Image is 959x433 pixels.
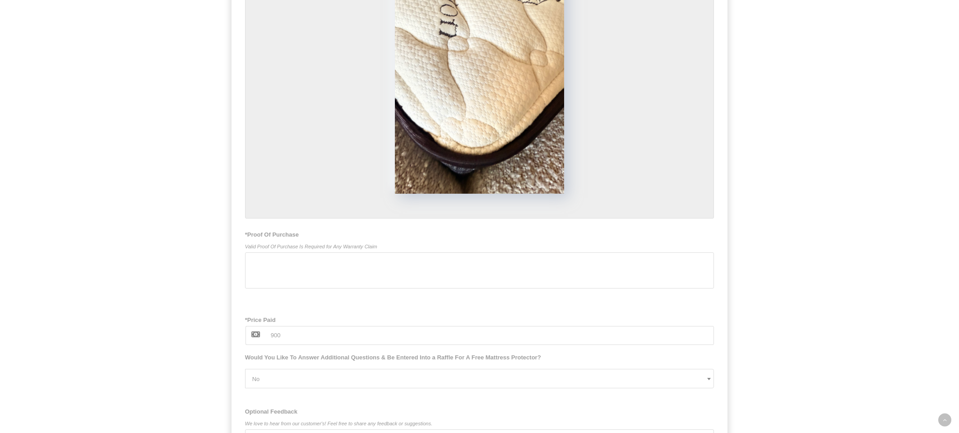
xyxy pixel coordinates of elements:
[245,314,714,326] span: *Price Paid
[245,241,714,252] small: Valid Proof Of Purchase Is Required for Any Warranty Claim
[938,414,951,427] a: Back to top
[245,406,714,418] span: Optional Feedback
[245,352,714,363] span: Would You Like To Answer Additional Questions & Be Entered Into a Raffle For A Free Mattress Prot...
[252,369,714,389] span: No
[245,418,714,429] small: We love to hear from our customer's! Feel free to share any feedback or suggestions.
[245,369,714,388] span: No
[245,229,714,241] span: *Proof Of Purchase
